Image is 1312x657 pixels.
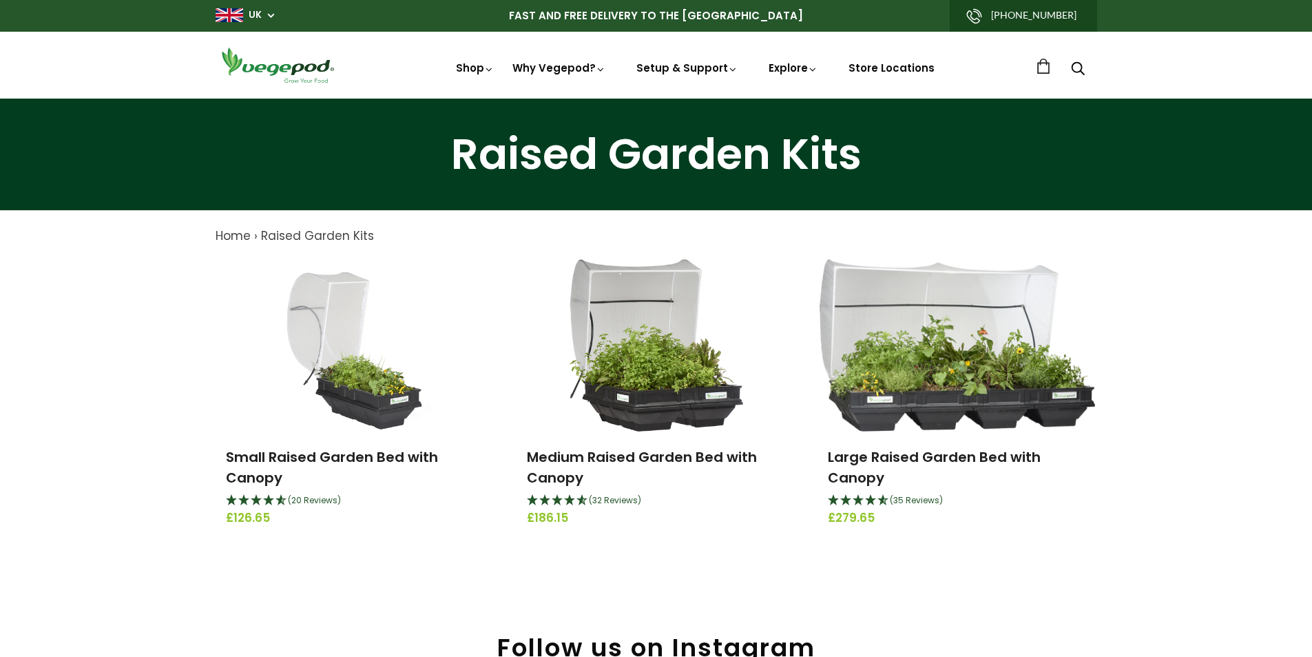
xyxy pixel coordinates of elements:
[216,8,243,22] img: gb_large.png
[820,259,1095,432] img: Large Raised Garden Bed with Canopy
[226,447,438,487] a: Small Raised Garden Bed with Canopy
[254,228,258,244] span: ›
[890,494,943,506] span: 4.69 Stars - 35 Reviews
[273,259,437,432] img: Small Raised Garden Bed with Canopy
[527,492,785,510] div: 4.66 Stars - 32 Reviews
[1071,63,1085,77] a: Search
[226,492,484,510] div: 4.75 Stars - 20 Reviews
[456,61,494,75] a: Shop
[249,8,262,22] a: UK
[261,228,374,244] a: Raised Garden Kits
[828,509,1086,527] span: £279.65
[216,228,251,244] a: Home
[527,509,785,527] span: £186.15
[769,61,818,75] a: Explore
[636,61,738,75] a: Setup & Support
[527,447,757,487] a: Medium Raised Garden Bed with Canopy
[512,61,606,75] a: Why Vegepod?
[828,447,1041,487] a: Large Raised Garden Bed with Canopy
[569,259,744,432] img: Medium Raised Garden Bed with Canopy
[589,494,641,506] span: 4.66 Stars - 32 Reviews
[288,494,341,506] span: 4.75 Stars - 20 Reviews
[828,492,1086,510] div: 4.69 Stars - 35 Reviews
[226,509,484,527] span: £126.65
[216,228,1097,245] nav: breadcrumbs
[848,61,935,75] a: Store Locations
[216,46,340,85] img: Vegepod
[17,133,1295,176] h1: Raised Garden Kits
